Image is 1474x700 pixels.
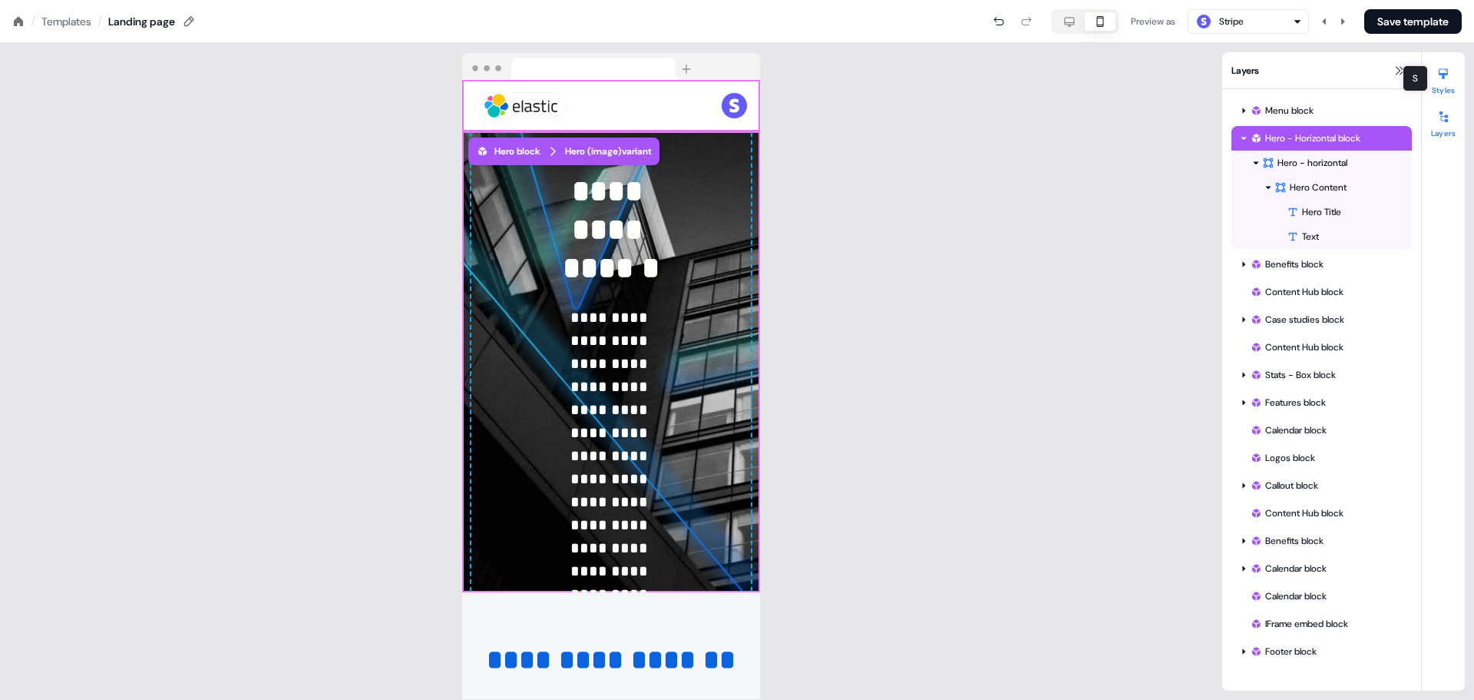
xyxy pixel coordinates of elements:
div: Hero (image) variant [565,144,652,159]
div: Stats - Box block [1231,363,1412,387]
a: Templates [41,14,91,29]
div: Case studies block [1250,312,1406,327]
div: Footer block [1250,644,1406,659]
div: Calendar block [1231,556,1412,581]
div: Hero block [476,144,540,159]
button: Save template [1364,9,1462,34]
div: Stats - Box block [1250,367,1406,383]
div: Calendar block [1231,584,1412,609]
div: Logos block [1250,450,1406,466]
div: / [31,13,35,30]
button: Styles [1422,61,1465,95]
div: Stripe [1219,14,1244,29]
button: Layers [1422,105,1465,138]
div: Hero - horizontalHero ContentHero TitleText [1231,151,1412,249]
div: Layers [1222,52,1421,89]
div: Menu block [1231,98,1412,123]
div: Content Hub block [1231,501,1412,526]
div: Benefits block [1250,533,1406,549]
button: Stripe [1188,9,1309,34]
div: Footer block [1231,639,1412,664]
div: / [97,13,102,30]
div: Preview as [1131,14,1175,29]
div: Features block [1250,395,1406,410]
div: Hero Content [1274,180,1406,195]
div: S [1403,65,1428,91]
div: IFrame embed block [1250,616,1406,632]
div: Content Hub block [1231,335,1412,360]
div: Landing page [108,14,175,29]
div: Benefits block [1231,529,1412,553]
div: Content Hub block [1250,506,1406,521]
div: Callout block [1250,478,1406,493]
img: Browser topbar [462,53,698,81]
div: Calendar block [1250,589,1406,604]
div: Hero - horizontal [1262,155,1406,171]
div: Benefits block [1231,252,1412,277]
div: Content Hub block [1231,280,1412,304]
div: Menu block [1250,103,1406,118]
div: Logos block [1231,446,1412,470]
div: Callout block [1231,473,1412,498]
div: Calendar block [1250,423,1406,438]
div: Content Hub block [1250,340,1406,355]
div: Hero Title [1287,204,1412,220]
div: Hero ContentHero TitleText [1231,175,1412,249]
div: Hero - Horizontal block [1250,131,1406,146]
div: Benefits block [1250,257,1406,272]
div: Case studies block [1231,307,1412,332]
div: Text [1287,229,1412,244]
div: IFrame embed block [1231,612,1412,636]
div: Text [1231,224,1412,249]
div: Calendar block [1231,418,1412,443]
div: Features block [1231,390,1412,415]
div: Hero - Horizontal blockHero - horizontalHero ContentHero TitleText [1231,126,1412,249]
div: Calendar block [1250,561,1406,576]
div: Content Hub block [1250,284,1406,300]
div: Hero Title [1231,200,1412,224]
